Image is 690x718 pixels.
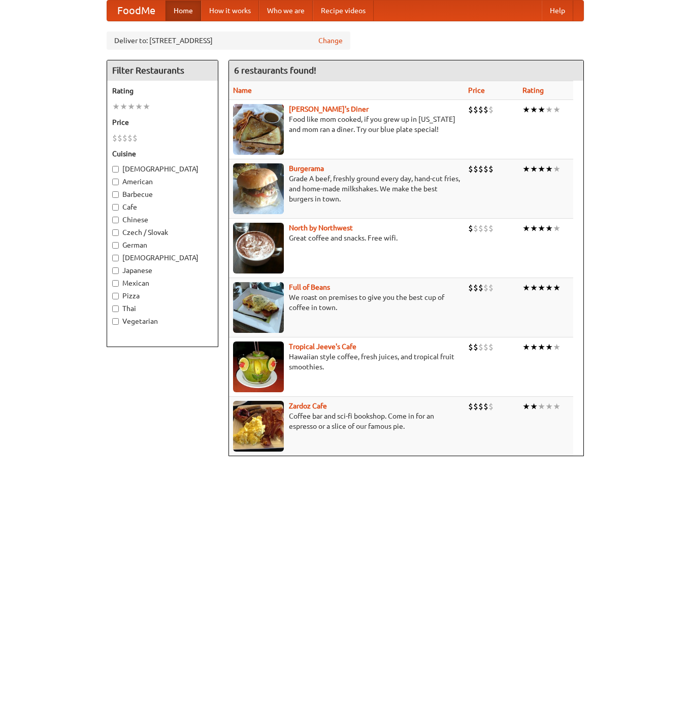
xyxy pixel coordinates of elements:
[538,223,545,234] li: ★
[234,65,316,75] ng-pluralize: 6 restaurants found!
[488,341,494,353] li: $
[233,174,460,204] p: Grade A beef, freshly ground every day, hand-cut fries, and home-made milkshakes. We make the bes...
[478,282,483,293] li: $
[166,1,201,21] a: Home
[107,31,350,50] div: Deliver to: [STREET_ADDRESS]
[468,163,473,175] li: $
[233,341,284,392] img: jeeves.jpg
[478,401,483,412] li: $
[538,163,545,175] li: ★
[318,36,343,46] a: Change
[120,101,127,112] li: ★
[112,265,213,276] label: Japanese
[112,242,119,249] input: German
[112,215,213,225] label: Chinese
[112,132,117,144] li: $
[201,1,259,21] a: How it works
[530,163,538,175] li: ★
[112,117,213,127] h5: Price
[112,204,119,211] input: Cafe
[483,104,488,115] li: $
[112,278,213,288] label: Mexican
[522,401,530,412] li: ★
[522,104,530,115] li: ★
[289,164,324,173] a: Burgerama
[143,101,150,112] li: ★
[478,163,483,175] li: $
[553,163,561,175] li: ★
[522,282,530,293] li: ★
[112,253,213,263] label: [DEMOGRAPHIC_DATA]
[478,341,483,353] li: $
[488,104,494,115] li: $
[468,86,485,94] a: Price
[112,191,119,198] input: Barbecue
[233,163,284,214] img: burgerama.jpg
[530,341,538,353] li: ★
[553,401,561,412] li: ★
[112,303,213,314] label: Thai
[259,1,313,21] a: Who we are
[468,401,473,412] li: $
[530,223,538,234] li: ★
[112,280,119,287] input: Mexican
[538,341,545,353] li: ★
[233,86,252,94] a: Name
[112,305,119,312] input: Thai
[483,223,488,234] li: $
[473,401,478,412] li: $
[545,282,553,293] li: ★
[127,101,135,112] li: ★
[553,104,561,115] li: ★
[473,341,478,353] li: $
[488,223,494,234] li: $
[468,104,473,115] li: $
[313,1,374,21] a: Recipe videos
[473,282,478,293] li: $
[112,166,119,173] input: [DEMOGRAPHIC_DATA]
[233,114,460,134] p: Food like mom cooked, if you grew up in [US_STATE] and mom ran a diner. Try our blue plate special!
[289,402,327,410] a: Zardoz Cafe
[483,341,488,353] li: $
[542,1,573,21] a: Help
[112,267,119,274] input: Japanese
[112,179,119,185] input: American
[112,189,213,199] label: Barbecue
[468,223,473,234] li: $
[522,86,544,94] a: Rating
[233,411,460,431] p: Coffee bar and sci-fi bookshop. Come in for an espresso or a slice of our famous pie.
[289,343,356,351] a: Tropical Jeeve's Cafe
[530,104,538,115] li: ★
[289,105,369,113] b: [PERSON_NAME]'s Diner
[530,401,538,412] li: ★
[127,132,133,144] li: $
[135,101,143,112] li: ★
[112,318,119,325] input: Vegetarian
[289,224,353,232] a: North by Northwest
[522,163,530,175] li: ★
[553,282,561,293] li: ★
[112,149,213,159] h5: Cuisine
[112,86,213,96] h5: Rating
[483,163,488,175] li: $
[522,223,530,234] li: ★
[112,227,213,237] label: Czech / Slovak
[478,223,483,234] li: $
[473,163,478,175] li: $
[112,202,213,212] label: Cafe
[233,104,284,155] img: sallys.jpg
[473,223,478,234] li: $
[468,282,473,293] li: $
[289,283,330,291] a: Full of Beans
[112,229,119,236] input: Czech / Slovak
[473,104,478,115] li: $
[233,292,460,313] p: We roast on premises to give you the best cup of coffee in town.
[233,401,284,452] img: zardoz.jpg
[483,282,488,293] li: $
[107,60,218,81] h4: Filter Restaurants
[538,401,545,412] li: ★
